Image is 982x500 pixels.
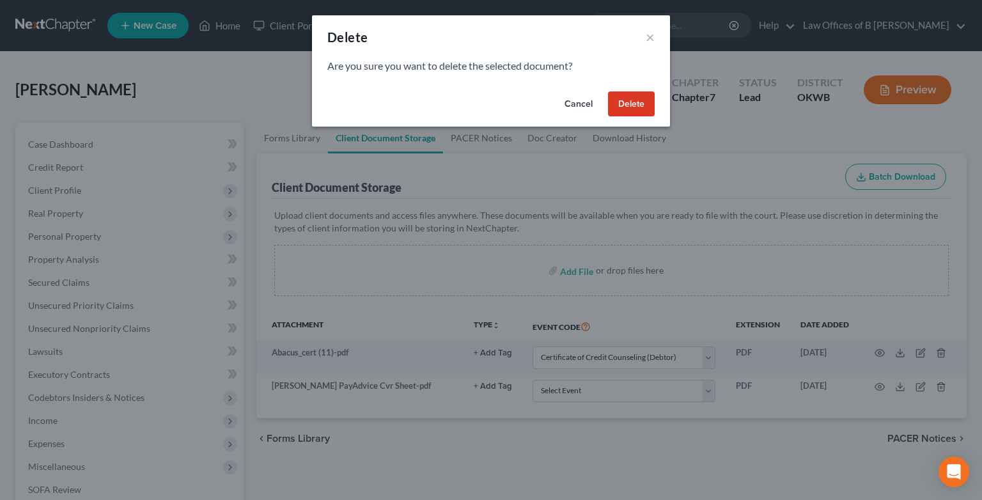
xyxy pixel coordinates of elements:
div: Open Intercom Messenger [939,457,969,487]
button: Cancel [554,91,603,117]
div: Delete [327,28,368,46]
button: × [646,29,655,45]
button: Delete [608,91,655,117]
p: Are you sure you want to delete the selected document? [327,59,655,74]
